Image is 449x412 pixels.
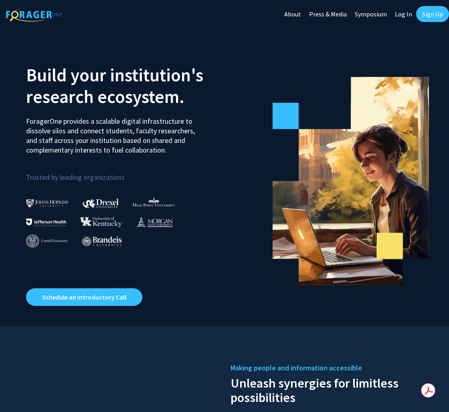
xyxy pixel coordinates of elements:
a: Sign Up [416,6,449,22]
a: Opens in a new tab [26,288,142,306]
p: ForagerOne provides a scalable digital infrastructure to dissolve silos and connect students, fac... [26,111,195,155]
h2: Build your institution's research ecosystem. [26,64,218,107]
img: University of Kentucky [80,217,122,227]
img: ForagerOne Logo [6,8,62,22]
h2: Unleash synergies for limitless possibilities [231,374,443,405]
img: Johns Hopkins University [26,199,69,207]
img: Thomas Jefferson University [26,219,66,226]
h5: Making people and information accessible [231,362,443,374]
img: Drexel University [83,199,119,208]
img: High Point University [133,197,175,207]
iframe: Chat [6,376,34,406]
p: Trusted by leading organizations [26,161,218,183]
img: Morgan State University [136,217,173,227]
img: Brandeis University [82,236,122,246]
img: Cornell University [26,235,68,248]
